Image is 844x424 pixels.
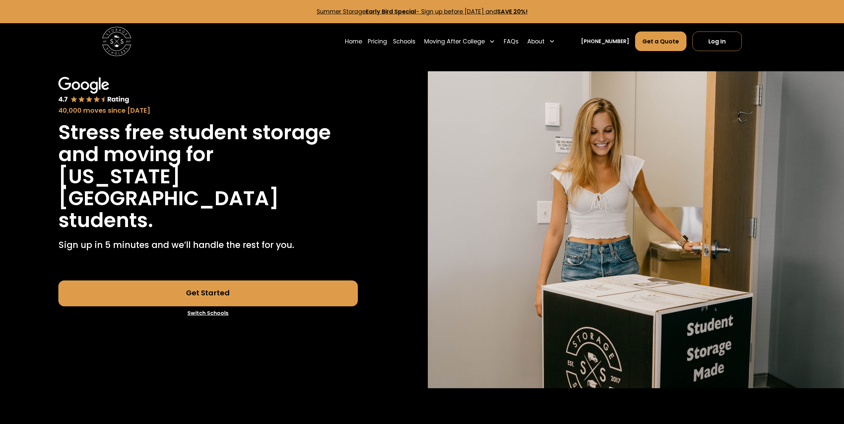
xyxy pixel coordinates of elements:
a: Schools [393,31,416,51]
p: Sign up in 5 minutes and we’ll handle the rest for you. [58,238,294,251]
a: FAQs [504,31,519,51]
a: Summer StorageEarly Bird Special- Sign up before [DATE] andSAVE 20%! [317,8,528,16]
a: Pricing [368,31,387,51]
a: [PHONE_NUMBER] [581,37,629,45]
img: Storage Scholars main logo [102,27,131,56]
img: Google 4.7 star rating [58,77,130,104]
a: Log In [692,31,742,51]
strong: Early Bird Special [366,8,416,16]
div: About [527,37,545,46]
div: 40,000 moves since [DATE] [58,106,358,116]
a: Get Started [58,280,358,307]
a: Home [345,31,362,51]
h1: students. [58,209,153,231]
h1: [US_STATE][GEOGRAPHIC_DATA] [58,165,358,210]
strong: SAVE 20%! [497,8,528,16]
a: Get a Quote [635,31,687,51]
a: Switch Schools [58,306,358,320]
h1: Stress free student storage and moving for [58,121,358,165]
div: Moving After College [424,37,485,46]
img: Storage Scholars will have everything waiting for you in your room when you arrive to campus. [428,71,844,388]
